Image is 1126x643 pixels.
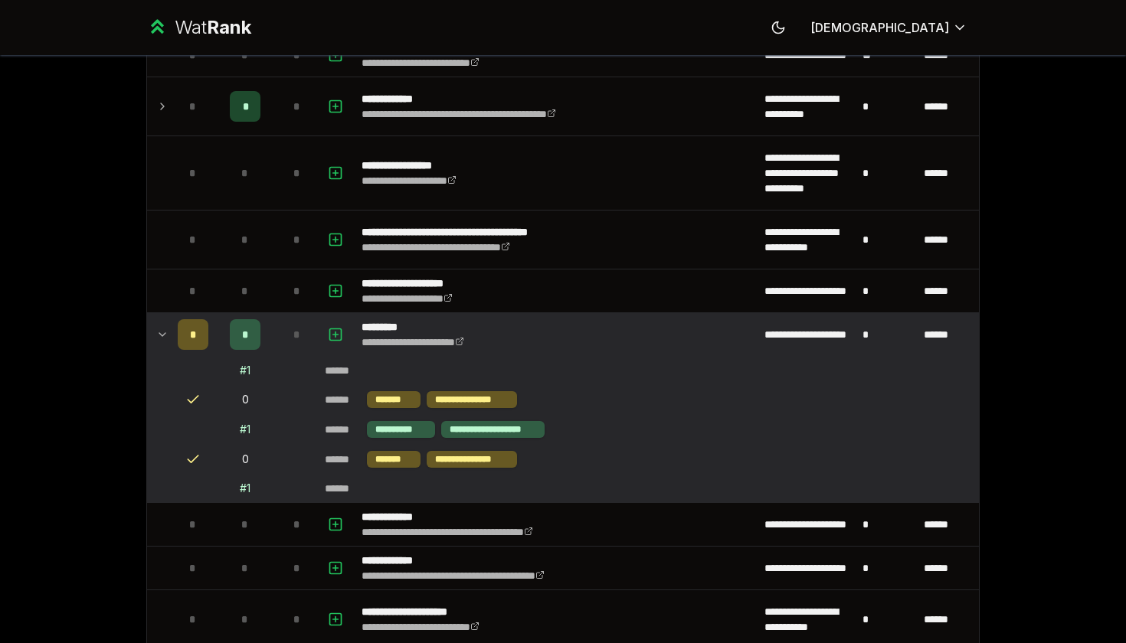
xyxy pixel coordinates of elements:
div: Wat [175,15,251,40]
span: [DEMOGRAPHIC_DATA] [810,18,949,37]
div: # 1 [240,481,250,496]
button: [DEMOGRAPHIC_DATA] [798,14,980,41]
td: 0 [214,445,276,474]
span: Rank [207,16,251,38]
a: WatRank [146,15,251,40]
div: # 1 [240,422,250,437]
div: # 1 [240,363,250,378]
td: 0 [214,385,276,414]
